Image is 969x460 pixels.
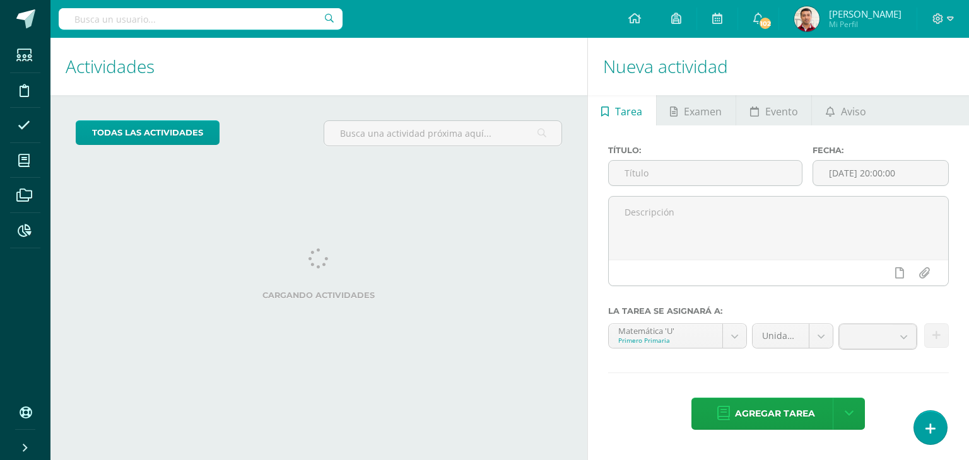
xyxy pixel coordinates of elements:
div: Primero Primaria [618,336,713,345]
span: [PERSON_NAME] [829,8,901,20]
a: Tarea [588,95,656,125]
input: Busca un usuario... [59,8,343,30]
input: Busca una actividad próxima aquí... [324,121,561,146]
span: Agregar tarea [735,398,815,429]
label: Fecha: [813,146,949,155]
span: Unidad 4 [762,324,799,348]
label: La tarea se asignará a: [608,306,949,316]
a: Unidad 4 [753,324,833,348]
label: Título: [608,146,803,155]
a: Matemática 'U'Primero Primaria [609,324,746,348]
a: Aviso [812,95,879,125]
span: Aviso [841,96,866,127]
img: bd4157fbfc90b62d33b85294f936aae1.png [794,6,819,32]
div: Matemática 'U' [618,324,713,336]
label: Cargando actividades [76,290,562,300]
input: Título [609,161,802,185]
span: 102 [758,16,772,30]
a: todas las Actividades [76,120,220,145]
a: Evento [736,95,811,125]
h1: Actividades [66,38,572,95]
a: Examen [657,95,736,125]
span: Mi Perfil [829,19,901,30]
span: Examen [684,96,722,127]
span: Evento [765,96,798,127]
input: Fecha de entrega [813,161,948,185]
span: Tarea [615,96,642,127]
h1: Nueva actividad [603,38,954,95]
